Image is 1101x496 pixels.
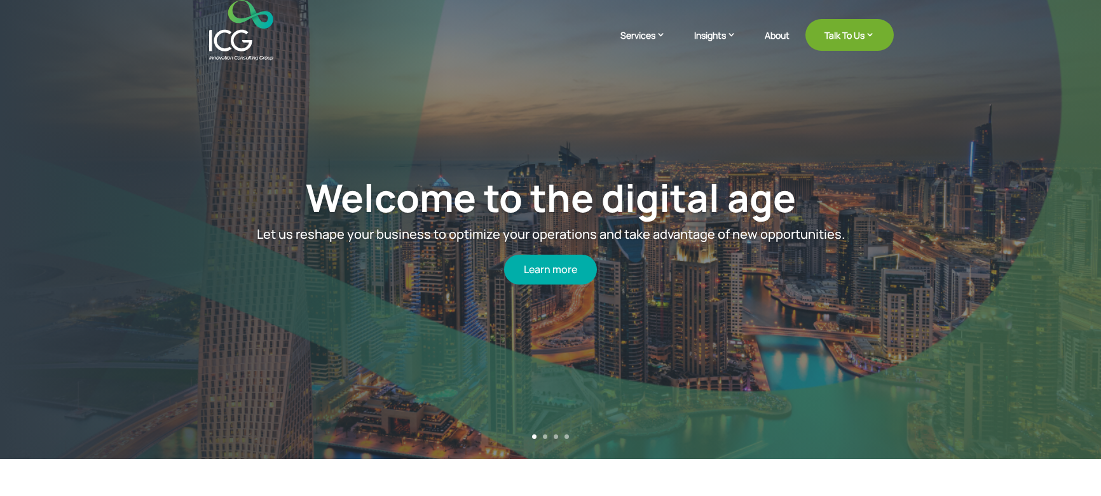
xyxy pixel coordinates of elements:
[532,434,537,439] a: 1
[543,434,547,439] a: 2
[306,171,796,224] a: Welcome to the digital age
[765,30,790,60] a: About
[1037,435,1101,496] iframe: Chat Widget
[620,29,678,60] a: Services
[805,19,894,51] a: Talk To Us
[694,29,749,60] a: Insights
[504,255,597,285] a: Learn more
[554,434,558,439] a: 3
[257,225,845,243] span: Let us reshape your business to optimize your operations and take advantage of new opportunities.
[564,434,569,439] a: 4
